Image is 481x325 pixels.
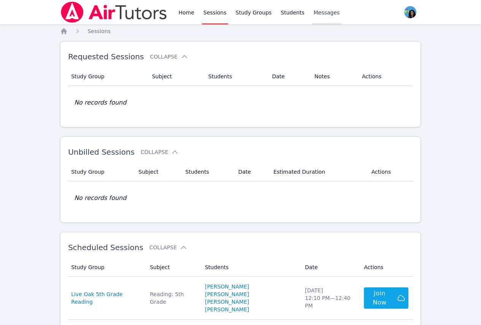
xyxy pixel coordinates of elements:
[150,53,188,60] button: Collapse
[68,258,145,277] th: Study Group
[268,67,310,86] th: Date
[87,27,111,35] a: Sessions
[134,163,181,181] th: Subject
[68,277,413,320] tr: Live Oak 5th Grade ReadingReading: 5th Grade[PERSON_NAME][PERSON_NAME][PERSON_NAME][PERSON_NAME][...
[68,243,143,252] span: Scheduled Sessions
[314,9,340,16] span: Messages
[205,290,249,298] a: [PERSON_NAME]
[181,163,233,181] th: Students
[148,67,204,86] th: Subject
[68,181,413,215] td: No records found
[367,289,392,307] span: Join Now
[200,258,300,277] th: Students
[145,258,200,277] th: Subject
[71,290,141,306] a: Live Oak 5th Grade Reading
[68,86,413,119] td: No records found
[357,67,413,86] th: Actions
[150,290,196,306] div: Reading: 5th Grade
[233,163,269,181] th: Date
[269,163,367,181] th: Estimated Duration
[205,298,249,306] a: [PERSON_NAME]
[205,283,249,290] a: [PERSON_NAME]
[359,258,413,277] th: Actions
[141,148,179,156] button: Collapse
[149,244,187,251] button: Collapse
[310,67,357,86] th: Notes
[204,67,268,86] th: Students
[68,67,148,86] th: Study Group
[60,2,168,23] img: Air Tutors
[68,163,134,181] th: Study Group
[300,258,359,277] th: Date
[60,27,421,35] nav: Breadcrumb
[205,306,249,313] a: [PERSON_NAME]
[68,52,144,61] span: Requested Sessions
[68,147,135,157] span: Unbilled Sessions
[87,28,111,34] span: Sessions
[367,163,413,181] th: Actions
[305,287,355,309] div: [DATE] 12:10 PM — 12:40 PM
[364,287,408,309] button: Join Now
